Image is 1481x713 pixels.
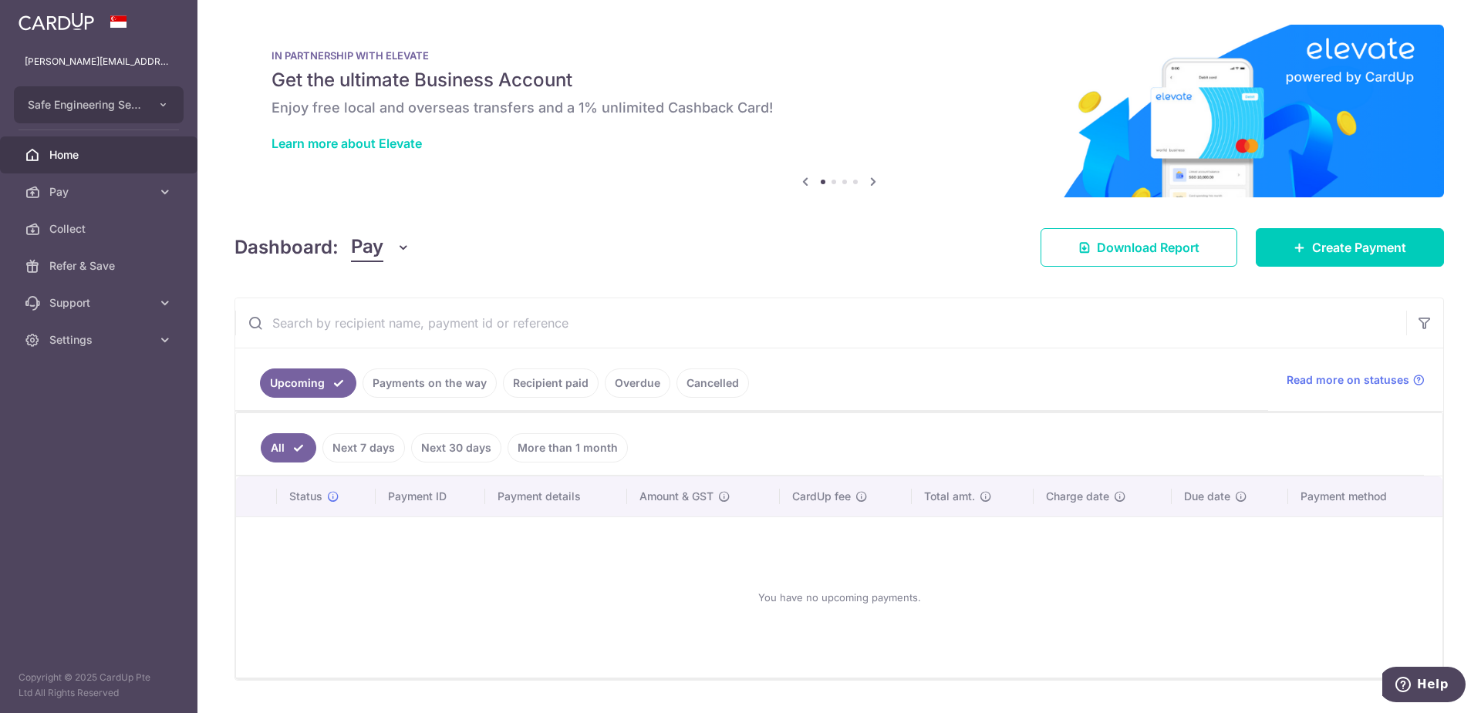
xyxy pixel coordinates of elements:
[1184,489,1230,504] span: Due date
[49,295,151,311] span: Support
[235,298,1406,348] input: Search by recipient name, payment id or reference
[289,489,322,504] span: Status
[639,489,714,504] span: Amount & GST
[1312,238,1406,257] span: Create Payment
[1256,228,1444,267] a: Create Payment
[1046,489,1109,504] span: Charge date
[676,368,749,398] a: Cancelled
[49,147,151,163] span: Home
[376,476,485,516] th: Payment ID
[234,234,339,261] h4: Dashboard:
[14,86,184,123] button: Safe Engineering Services Pte Ltd
[272,49,1407,62] p: IN PARTNERSHIP WITH ELEVATE
[1097,238,1199,257] span: Download Report
[1382,667,1466,705] iframe: Opens a widget where you can find more information
[322,433,405,462] a: Next 7 days
[508,433,628,462] a: More than 1 month
[411,433,501,462] a: Next 30 days
[1288,476,1442,516] th: Payment method
[792,489,851,504] span: CardUp fee
[28,97,142,113] span: Safe Engineering Services Pte Ltd
[272,68,1407,92] h5: Get the ultimate Business Account
[503,368,599,398] a: Recipient paid
[1287,372,1409,388] span: Read more on statuses
[272,99,1407,117] h6: Enjoy free local and overseas transfers and a 1% unlimited Cashback Card!
[234,25,1444,197] img: Renovation banner
[261,433,316,462] a: All
[19,12,94,31] img: CardUp
[485,476,627,516] th: Payment details
[924,489,975,504] span: Total amt.
[605,368,670,398] a: Overdue
[351,233,410,262] button: Pay
[49,221,151,237] span: Collect
[255,530,1424,665] div: You have no upcoming payments.
[363,368,497,398] a: Payments on the way
[1287,372,1425,388] a: Read more on statuses
[260,368,356,398] a: Upcoming
[49,258,151,274] span: Refer & Save
[49,332,151,348] span: Settings
[351,233,383,262] span: Pay
[272,136,422,151] a: Learn more about Elevate
[49,184,151,200] span: Pay
[1041,228,1237,267] a: Download Report
[25,54,173,69] p: [PERSON_NAME][EMAIL_ADDRESS][DOMAIN_NAME]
